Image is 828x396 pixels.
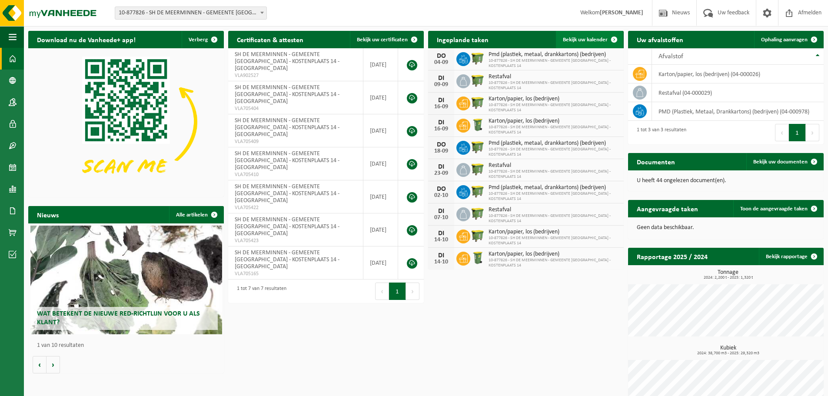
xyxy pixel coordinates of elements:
[470,206,485,221] img: WB-1100-HPE-GN-51
[363,180,398,213] td: [DATE]
[652,102,824,121] td: PMD (Plastiek, Metaal, Drankkartons) (bedrijven) (04-000978)
[30,226,222,334] a: Wat betekent de nieuwe RED-richtlijn voor u als klant?
[628,248,716,265] h2: Rapportage 2025 / 2024
[432,60,450,66] div: 04-09
[235,150,339,171] span: SH DE MEERMINNEN - GEMEENTE [GEOGRAPHIC_DATA] - KOSTENPLAATS 14 - [GEOGRAPHIC_DATA]
[489,258,619,268] span: 10-877826 - SH DE MEERMINNEN - GEMEENTE [GEOGRAPHIC_DATA] - KOSTENPLAATS 14
[428,31,497,48] h2: Ingeplande taken
[28,48,224,195] img: Download de VHEPlus App
[432,208,450,215] div: DI
[489,169,619,180] span: 10-877826 - SH DE MEERMINNEN - GEMEENTE [GEOGRAPHIC_DATA] - KOSTENPLAATS 14
[489,213,619,224] span: 10-877826 - SH DE MEERMINNEN - GEMEENTE [GEOGRAPHIC_DATA] - KOSTENPLAATS 14
[470,140,485,154] img: WB-1100-HPE-GN-51
[235,250,339,270] span: SH DE MEERMINNEN - GEMEENTE [GEOGRAPHIC_DATA] - KOSTENPLAATS 14 - [GEOGRAPHIC_DATA]
[806,124,819,141] button: Next
[489,162,619,169] span: Restafval
[28,31,144,48] h2: Download nu de Vanheede+ app!
[432,126,450,132] div: 16-09
[389,283,406,300] button: 1
[363,48,398,81] td: [DATE]
[363,81,398,114] td: [DATE]
[489,103,619,113] span: 10-877826 - SH DE MEERMINNEN - GEMEENTE [GEOGRAPHIC_DATA] - KOSTENPLAATS 14
[563,37,608,43] span: Bekijk uw kalender
[432,97,450,104] div: DI
[432,75,450,82] div: DI
[189,37,208,43] span: Verberg
[489,80,619,91] span: 10-877826 - SH DE MEERMINNEN - GEMEENTE [GEOGRAPHIC_DATA] - KOSTENPLAATS 14
[759,248,823,265] a: Bekijk rapportage
[432,230,450,237] div: DI
[489,125,619,135] span: 10-877826 - SH DE MEERMINNEN - GEMEENTE [GEOGRAPHIC_DATA] - KOSTENPLAATS 14
[350,31,423,48] a: Bekijk uw certificaten
[489,206,619,213] span: Restafval
[47,356,60,373] button: Volgende
[37,310,200,326] span: Wat betekent de nieuwe RED-richtlijn voor u als klant?
[235,171,356,178] span: VLA705410
[235,72,356,79] span: VLA902527
[489,51,619,58] span: Pmd (plastiek, metaal, drankkartons) (bedrijven)
[432,53,450,60] div: DO
[470,95,485,110] img: WB-1100-HPE-GN-51
[754,31,823,48] a: Ophaling aanvragen
[357,37,408,43] span: Bekijk uw certificaten
[432,82,450,88] div: 09-09
[489,191,619,202] span: 10-877826 - SH DE MEERMINNEN - GEMEENTE [GEOGRAPHIC_DATA] - KOSTENPLAATS 14
[228,31,312,48] h2: Certificaten & attesten
[628,31,692,48] h2: Uw afvalstoffen
[489,118,619,125] span: Karton/papier, los (bedrijven)
[753,159,808,165] span: Bekijk uw documenten
[489,73,619,80] span: Restafval
[632,276,824,280] span: 2024: 2,200 t - 2025: 1,320 t
[789,124,806,141] button: 1
[489,184,619,191] span: Pmd (plastiek, metaal, drankkartons) (bedrijven)
[637,225,815,231] p: Geen data beschikbaar.
[775,124,789,141] button: Previous
[470,73,485,88] img: WB-1100-HPE-GN-51
[489,58,619,69] span: 10-877826 - SH DE MEERMINNEN - GEMEENTE [GEOGRAPHIC_DATA] - KOSTENPLAATS 14
[363,246,398,280] td: [DATE]
[235,270,356,277] span: VLA705165
[733,200,823,217] a: Toon de aangevraagde taken
[746,153,823,170] a: Bekijk uw documenten
[235,204,356,211] span: VLA705422
[432,252,450,259] div: DI
[235,117,339,138] span: SH DE MEERMINNEN - GEMEENTE [GEOGRAPHIC_DATA] - KOSTENPLAATS 14 - [GEOGRAPHIC_DATA]
[235,183,339,204] span: SH DE MEERMINNEN - GEMEENTE [GEOGRAPHIC_DATA] - KOSTENPLAATS 14 - [GEOGRAPHIC_DATA]
[115,7,267,20] span: 10-877826 - SH DE MEERMINNEN - GEMEENTE BEVEREN - KOSTENPLAATS 14 - BEVEREN-WAAS
[235,237,356,244] span: VLA705423
[432,148,450,154] div: 18-09
[432,237,450,243] div: 14-10
[28,206,67,223] h2: Nieuws
[363,147,398,180] td: [DATE]
[652,65,824,83] td: karton/papier, los (bedrijven) (04-000026)
[470,184,485,199] img: WB-1100-HPE-GN-51
[235,105,356,112] span: VLA705404
[432,163,450,170] div: DI
[432,141,450,148] div: DO
[632,123,686,142] div: 1 tot 3 van 3 resultaten
[432,215,450,221] div: 07-10
[637,178,815,184] p: U heeft 44 ongelezen document(en).
[740,206,808,212] span: Toon de aangevraagde taken
[556,31,623,48] a: Bekijk uw kalender
[363,114,398,147] td: [DATE]
[33,356,47,373] button: Vorige
[233,282,286,301] div: 1 tot 7 van 7 resultaten
[432,170,450,176] div: 23-09
[470,250,485,265] img: WB-0240-HPE-GN-50
[761,37,808,43] span: Ophaling aanvragen
[470,228,485,243] img: WB-1100-HPE-GN-51
[115,7,266,19] span: 10-877826 - SH DE MEERMINNEN - GEMEENTE BEVEREN - KOSTENPLAATS 14 - BEVEREN-WAAS
[470,51,485,66] img: WB-1100-HPE-GN-51
[363,213,398,246] td: [DATE]
[37,343,219,349] p: 1 van 10 resultaten
[489,236,619,246] span: 10-877826 - SH DE MEERMINNEN - GEMEENTE [GEOGRAPHIC_DATA] - KOSTENPLAATS 14
[632,270,824,280] h3: Tonnage
[658,53,683,60] span: Afvalstof
[628,200,707,217] h2: Aangevraagde taken
[652,83,824,102] td: restafval (04-000029)
[470,117,485,132] img: WB-0240-HPE-GN-50
[432,259,450,265] div: 14-10
[470,162,485,176] img: WB-1100-HPE-GN-51
[235,138,356,145] span: VLA705409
